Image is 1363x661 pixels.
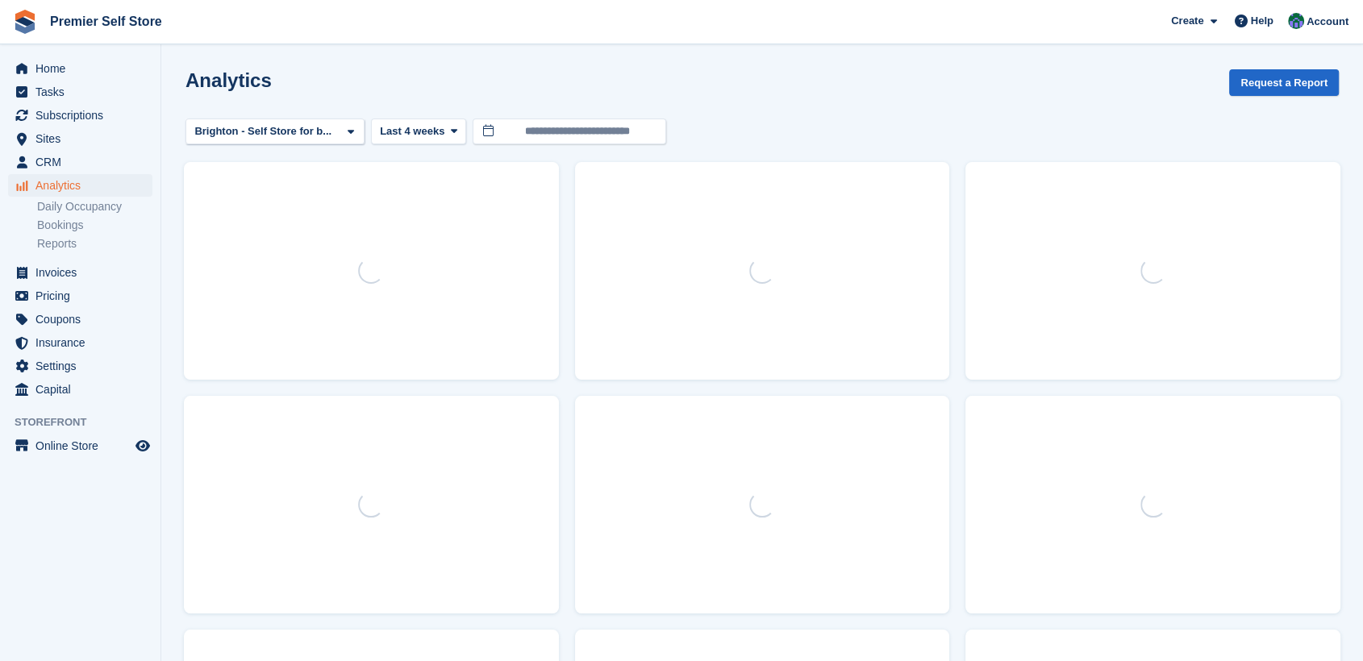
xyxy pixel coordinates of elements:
[35,261,132,284] span: Invoices
[1251,13,1273,29] span: Help
[35,151,132,173] span: CRM
[1288,13,1304,29] img: Jo Granger
[8,434,152,457] a: menu
[8,261,152,284] a: menu
[13,10,37,34] img: stora-icon-8386f47178a22dfd0bd8f6a31ec36ba5ce8667c1dd55bd0f319d3a0aa187defe.svg
[192,123,338,139] div: Brighton - Self Store for b...
[380,123,444,139] span: Last 4 weeks
[37,199,152,214] a: Daily Occupancy
[8,127,152,150] a: menu
[37,218,152,233] a: Bookings
[8,81,152,103] a: menu
[35,174,132,197] span: Analytics
[8,355,152,377] a: menu
[35,81,132,103] span: Tasks
[35,378,132,401] span: Capital
[35,434,132,457] span: Online Store
[15,414,160,430] span: Storefront
[8,174,152,197] a: menu
[35,285,132,307] span: Pricing
[35,355,132,377] span: Settings
[8,57,152,80] a: menu
[8,151,152,173] a: menu
[8,104,152,127] a: menu
[1171,13,1203,29] span: Create
[1229,69,1339,96] button: Request a Report
[37,236,152,252] a: Reports
[35,57,132,80] span: Home
[44,8,169,35] a: Premier Self Store
[35,331,132,354] span: Insurance
[1307,14,1348,30] span: Account
[35,308,132,330] span: Coupons
[133,436,152,455] a: Preview store
[371,118,466,145] button: Last 4 weeks
[185,69,272,91] h2: Analytics
[8,331,152,354] a: menu
[35,127,132,150] span: Sites
[8,378,152,401] a: menu
[8,308,152,330] a: menu
[8,285,152,307] a: menu
[35,104,132,127] span: Subscriptions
